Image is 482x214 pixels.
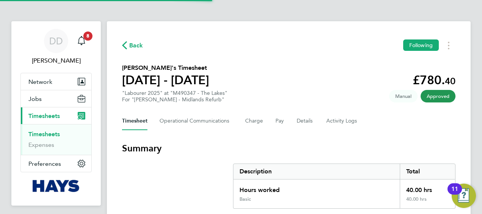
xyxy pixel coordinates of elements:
div: Timesheets [21,124,91,155]
div: 40.00 hrs [400,179,455,196]
a: Timesheets [28,131,60,138]
div: For "[PERSON_NAME] - Midlands Refurb" [122,96,227,103]
div: Hours worked [233,179,400,196]
button: Preferences [21,155,91,172]
h1: [DATE] - [DATE] [122,72,209,88]
button: Back [122,41,143,50]
span: Network [28,78,52,85]
span: 40 [445,76,455,87]
span: Daniel Docherty [20,56,92,65]
div: 11 [451,189,458,199]
button: Network [21,73,91,90]
div: Summary [233,164,455,209]
h2: [PERSON_NAME]'s Timesheet [122,63,209,72]
button: Following [403,39,439,51]
button: Activity Logs [326,112,358,130]
button: Operational Communications [160,112,233,130]
div: Total [400,164,455,179]
a: DD[PERSON_NAME] [20,29,92,65]
span: Following [409,42,433,49]
a: 8 [74,29,89,53]
a: Go to home page [20,180,92,192]
div: Description [233,164,400,179]
span: Timesheets [28,112,60,120]
button: Timesheet [122,112,147,130]
span: Back [129,41,143,50]
button: Timesheets Menu [442,39,455,51]
span: Jobs [28,95,42,102]
img: hays-logo-retina.png [33,180,80,192]
span: This timesheet has been approved. [421,90,455,102]
span: Preferences [28,160,61,167]
button: Details [297,112,314,130]
div: Basic [239,196,251,202]
nav: Main navigation [11,21,101,206]
button: Open Resource Center, 11 new notifications [452,184,476,208]
h3: Summary [122,142,455,154]
button: Jobs [21,90,91,107]
button: Timesheets [21,107,91,124]
span: This timesheet was manually created. [389,90,418,102]
div: 40.00 hrs [400,196,455,208]
div: "Labourer 2025" at "M490347 - The Lakes" [122,90,227,103]
a: Expenses [28,141,54,148]
button: Charge [245,112,263,130]
span: DD [49,36,63,46]
span: 8 [83,31,92,41]
app-decimal: £780. [413,73,455,87]
button: Pay [275,112,285,130]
